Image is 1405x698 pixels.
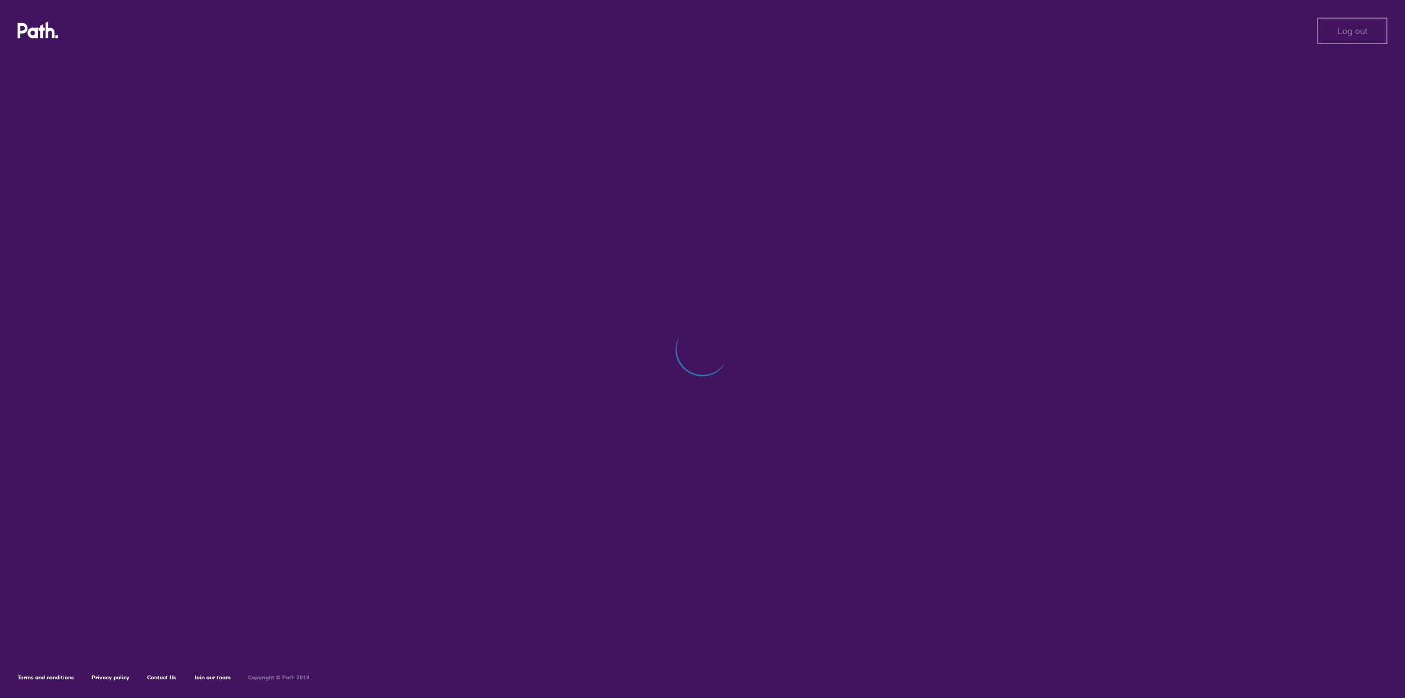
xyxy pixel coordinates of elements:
[1337,26,1368,36] span: Log out
[248,674,310,681] h6: Copyright © Path 2018
[92,674,130,681] a: Privacy policy
[1317,18,1387,44] button: Log out
[147,674,176,681] a: Contact Us
[194,674,231,681] a: Join our team
[18,674,74,681] a: Terms and conditions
